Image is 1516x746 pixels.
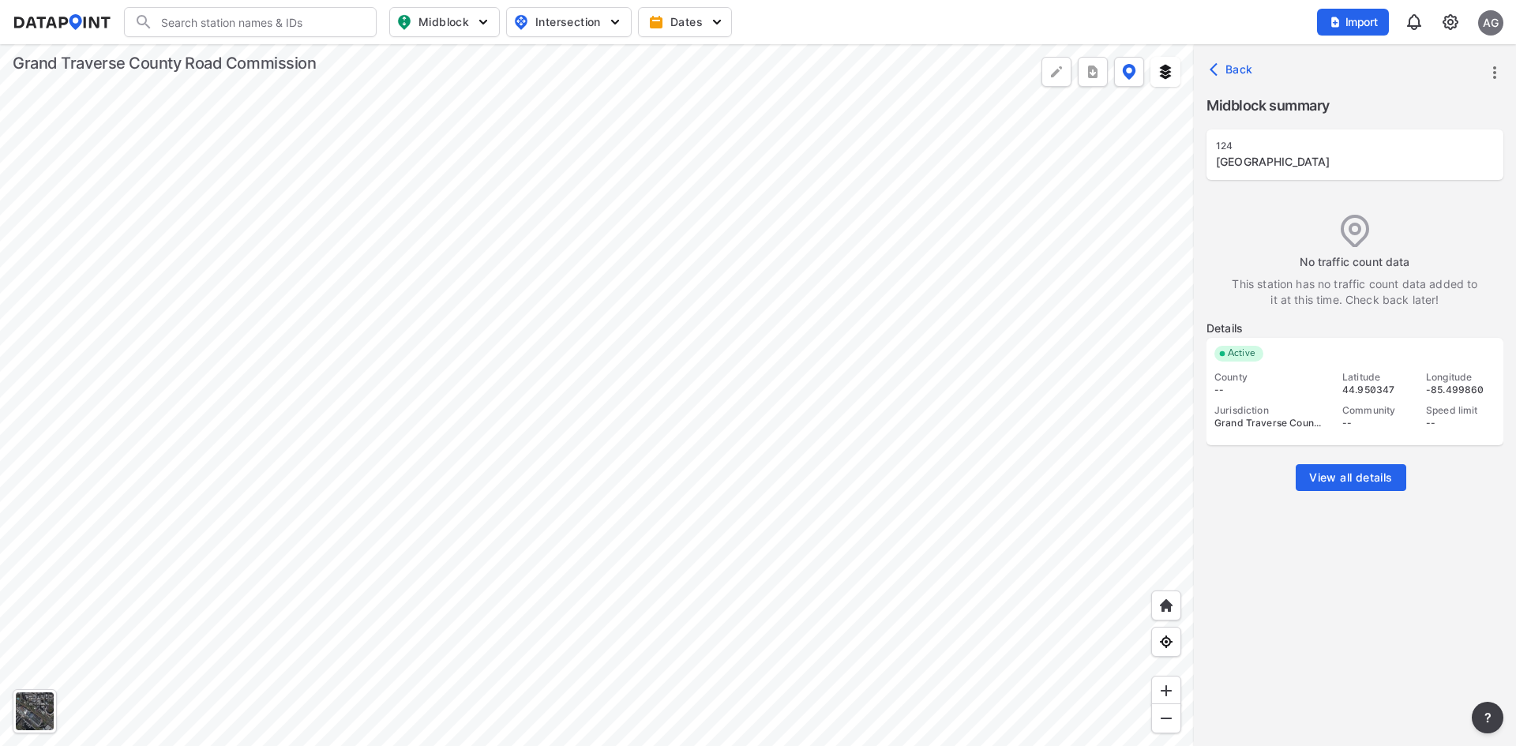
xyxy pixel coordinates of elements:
img: xqJnZQTG2JQi0x5lvmkeSNbbgIiQD62bqHG8IfrOzanD0FsRdYrij6fAAAAAElFTkSuQmCC [1085,64,1101,80]
a: Import [1317,14,1396,29]
img: +XpAUvaXAN7GudzAAAAAElFTkSuQmCC [1158,598,1174,613]
div: Latitude [1342,371,1412,384]
div: -- [1342,417,1412,429]
span: Dates [651,14,722,30]
button: View all details [1296,464,1405,491]
div: Zoom in [1151,676,1181,706]
button: Import [1317,9,1389,36]
span: Intersection [513,13,621,32]
img: empty_data_icon.ba3c769f.svg [1341,215,1369,247]
img: zeq5HYn9AnE9l6UmnFLPAAAAAElFTkSuQmCC [1158,634,1174,650]
img: ZvzfEJKXnyWIrJytrsY285QMwk63cM6Drc+sIAAAAASUVORK5CYII= [1158,683,1174,699]
div: -- [1426,417,1495,429]
button: Intersection [506,7,632,37]
div: 124 [1216,140,1458,152]
span: Back [1213,62,1253,77]
div: Community [1342,404,1412,417]
div: Polygon tool [1041,57,1071,87]
button: DataPoint layers [1114,57,1144,87]
div: 44.950347 [1342,384,1412,396]
button: more [1472,702,1503,733]
span: Import [1326,14,1379,30]
label: Details [1206,321,1503,336]
label: This station has no traffic count data added to it at this time. Check back later! [1229,276,1481,308]
img: +Dz8AAAAASUVORK5CYII= [1049,64,1064,80]
img: cids17cp3yIFEOpj3V8A9qJSH103uA521RftCD4eeui4ksIb+krbm5XvIjxD52OS6NWLn9gAAAAAElFTkSuQmCC [1441,13,1460,32]
button: more [1481,59,1508,86]
button: Midblock [389,7,500,37]
img: data-point-layers.37681fc9.svg [1122,64,1136,80]
span: Active [1221,346,1263,362]
button: Back [1206,57,1259,82]
div: Home [1151,590,1181,620]
img: map_pin_mid.602f9df1.svg [395,13,414,32]
div: Jurisdiction [1214,404,1328,417]
label: No traffic count data [1228,254,1482,270]
div: Longitude [1426,371,1495,384]
img: 5YPKRKmlfpI5mqlR8AD95paCi+0kK1fRFDJSaMmawlwaeJcJwk9O2fotCW5ve9gAAAAASUVORK5CYII= [607,14,623,30]
div: Zoom out [1151,703,1181,733]
input: Search [153,9,366,35]
img: 5YPKRKmlfpI5mqlR8AD95paCi+0kK1fRFDJSaMmawlwaeJcJwk9O2fotCW5ve9gAAAAASUVORK5CYII= [475,14,491,30]
button: more [1078,57,1108,87]
div: Grand Traverse County Road Commission [1214,417,1328,429]
div: -- [1214,384,1328,396]
img: calendar-gold.39a51dde.svg [648,14,664,30]
div: -85.499860 [1426,384,1495,396]
img: 8A77J+mXikMhHQAAAAASUVORK5CYII= [1405,13,1424,32]
div: County [1214,371,1328,384]
div: Toggle basemap [13,689,57,733]
div: Old Mission Rd east of Center Rd [1216,154,1458,170]
span: Midblock [396,13,490,32]
img: MAAAAAElFTkSuQmCC [1158,710,1174,726]
button: Dates [638,7,732,37]
label: Midblock summary [1206,95,1503,117]
div: Grand Traverse County Road Commission [13,52,316,74]
img: 5YPKRKmlfpI5mqlR8AD95paCi+0kK1fRFDJSaMmawlwaeJcJwk9O2fotCW5ve9gAAAAASUVORK5CYII= [709,14,725,30]
img: dataPointLogo.9353c09d.svg [13,14,111,30]
div: Speed limit [1426,404,1495,417]
span: ? [1481,708,1494,727]
img: file_add.62c1e8a2.svg [1329,16,1342,28]
img: layers.ee07997e.svg [1158,64,1173,80]
button: External layers [1150,57,1180,87]
div: AG [1478,10,1503,36]
img: map_pin_int.54838e6b.svg [512,13,531,32]
span: View all details [1309,470,1392,485]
